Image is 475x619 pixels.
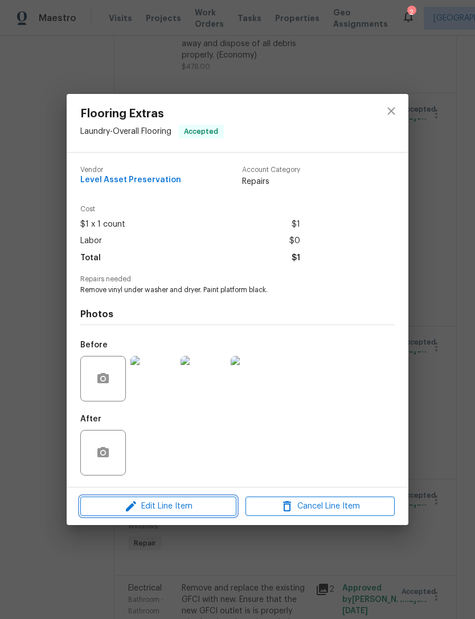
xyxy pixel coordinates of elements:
span: Cost [80,206,300,213]
h5: Before [80,341,108,349]
button: Cancel Line Item [245,497,395,516]
span: $0 [289,233,300,249]
span: Remove vinyl under washer and dryer. Paint platform black. [80,285,363,295]
div: 2 [407,7,415,18]
span: Accepted [179,126,223,137]
span: Cancel Line Item [249,499,391,514]
span: $1 [292,250,300,267]
span: Account Category [242,166,300,174]
span: Level Asset Preservation [80,176,181,185]
span: Repairs needed [80,276,395,283]
span: Vendor [80,166,181,174]
span: Laundry - Overall Flooring [80,127,171,135]
span: Repairs [242,176,300,187]
span: Edit Line Item [84,499,233,514]
button: Edit Line Item [80,497,236,516]
span: Flooring Extras [80,108,224,120]
h4: Photos [80,309,395,320]
span: $1 x 1 count [80,216,125,233]
button: close [378,97,405,125]
h5: After [80,415,101,423]
span: Total [80,250,101,267]
span: $1 [292,216,300,233]
span: Labor [80,233,102,249]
